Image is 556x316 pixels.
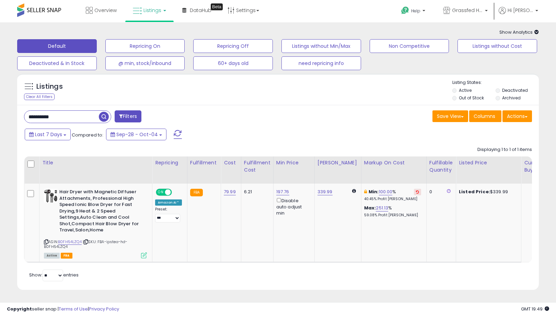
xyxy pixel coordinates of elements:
div: Listed Price [459,159,518,166]
span: Overview [94,7,117,14]
b: Min: [369,188,379,195]
span: Columns [474,113,495,120]
span: Show: entries [29,272,79,278]
b: Max: [364,205,376,211]
a: 251.13 [376,205,388,211]
button: Actions [502,110,532,122]
a: Privacy Policy [89,306,119,312]
p: 40.45% Profit [PERSON_NAME] [364,197,421,201]
a: 197.76 [276,188,289,195]
span: DataHub [190,7,211,14]
div: Displaying 1 to 1 of 1 items [477,146,532,153]
label: Out of Stock [459,95,484,101]
span: Compared to: [72,132,103,138]
div: % [364,205,421,218]
div: Fulfillment [190,159,218,166]
button: Listings without Min/Max [281,39,361,53]
small: FBA [190,189,203,196]
div: Fulfillable Quantity [429,159,453,174]
p: Listing States: [452,79,539,86]
span: Last 7 Days [35,131,62,138]
a: 100.00 [379,188,393,195]
div: Markup on Cost [364,159,424,166]
div: Tooltip anchor [211,3,223,10]
a: Hi [PERSON_NAME] [499,7,538,22]
h5: Listings [36,82,63,91]
span: All listings currently available for purchase on Amazon [44,253,60,259]
div: Fulfillment Cost [244,159,270,174]
span: Listings [143,7,161,14]
button: Deactivated & In Stock [17,56,97,70]
b: Listed Price: [459,188,490,195]
button: @ min, stock/inbound [105,56,185,70]
button: Filters [115,110,141,122]
span: Grassfed Home [452,7,483,14]
b: Hair Dryer with Magnetic Diffuser Attachments, Professional High Speed Ionic Blow Dryer for Fast ... [59,189,143,235]
img: 41Fe6A3EREL._SL40_.jpg [44,189,58,203]
a: 79.99 [224,188,236,195]
div: Amazon AI * [155,199,182,206]
label: Active [459,87,472,93]
button: Repricing Off [193,39,273,53]
div: Preset: [155,207,182,222]
div: seller snap | | [7,306,119,313]
span: Hi [PERSON_NAME] [508,7,533,14]
div: % [364,189,421,201]
a: Terms of Use [59,306,88,312]
button: 60+ days old [193,56,273,70]
p: 59.08% Profit [PERSON_NAME] [364,213,421,218]
span: Sep-28 - Oct-04 [116,131,158,138]
a: 339.99 [317,188,333,195]
button: Save View [432,110,468,122]
span: | SKU: FBA-ipstea-hd-B0FH54LZQ4 [44,239,127,249]
span: 2025-10-12 19:49 GMT [521,306,549,312]
div: 0 [429,189,451,195]
div: Cost [224,159,238,166]
span: Show Analytics [499,29,539,35]
span: Help [411,8,420,14]
button: Repricing On [105,39,185,53]
span: OFF [171,189,182,195]
strong: Copyright [7,306,32,312]
button: Listings without Cost [457,39,537,53]
th: The percentage added to the cost of goods (COGS) that forms the calculator for Min & Max prices. [361,156,426,184]
a: B0FH54LZQ4 [58,239,82,245]
label: Deactivated [502,87,528,93]
label: Archived [502,95,521,101]
button: Sep-28 - Oct-04 [106,129,166,140]
div: Min Price [276,159,312,166]
div: 6.21 [244,189,268,195]
span: FBA [61,253,72,259]
a: Help [396,1,432,22]
div: Disable auto adjust min [276,197,309,216]
i: Get Help [401,6,409,15]
div: Title [42,159,149,166]
button: Non Competitive [370,39,449,53]
div: Repricing [155,159,184,166]
button: Last 7 Days [25,129,71,140]
div: [PERSON_NAME] [317,159,358,166]
button: need repricing info [281,56,361,70]
div: Clear All Filters [24,94,55,100]
button: Default [17,39,97,53]
span: ON [157,189,165,195]
div: $339.99 [459,189,516,195]
button: Columns [469,110,501,122]
div: ASIN: [44,189,147,258]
